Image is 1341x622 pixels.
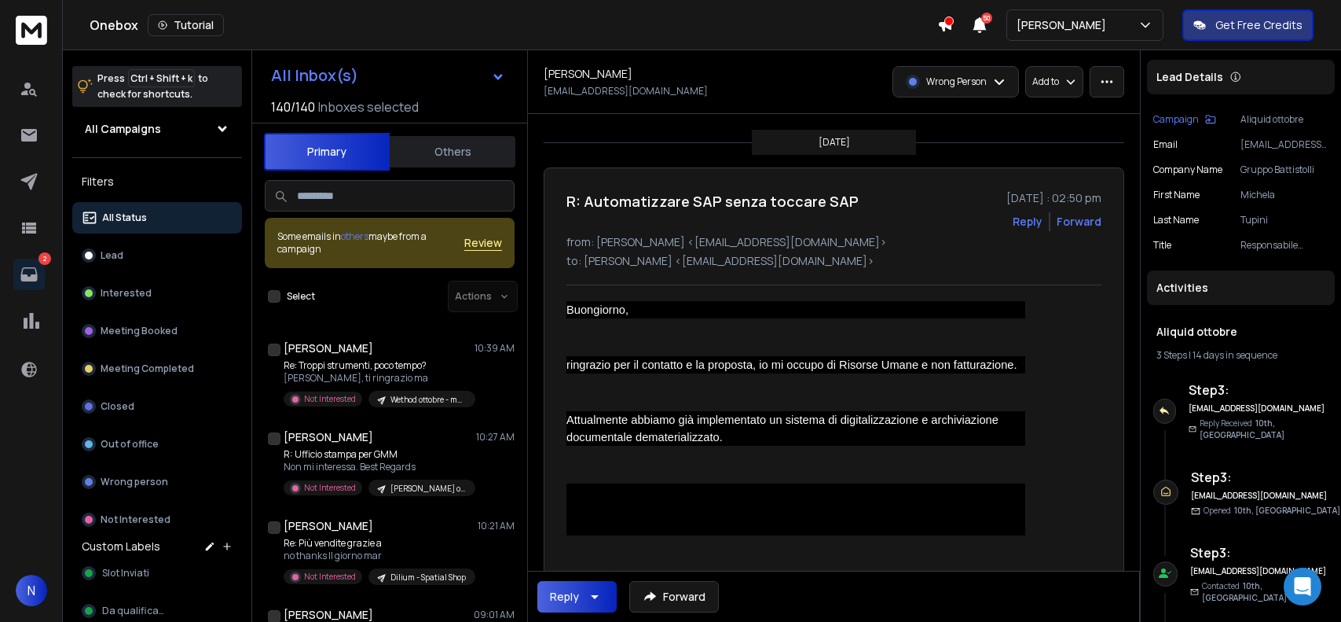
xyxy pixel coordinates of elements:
h1: R: Automatizzare SAP senza toccare SAP [566,190,859,212]
p: Not Interested [304,571,356,583]
button: Get Free Credits [1182,9,1314,41]
a: 2 [13,259,45,290]
button: Out of office [72,429,242,460]
p: First Name [1153,189,1200,201]
p: Lead [101,249,123,262]
p: title [1153,239,1171,252]
button: Primary [264,133,390,171]
label: Select [287,290,315,303]
h6: Step 3 : [1191,468,1340,487]
p: R: Ufficio stampa per GMM [284,448,472,461]
p: Not Interested [304,393,356,405]
p: 2 [38,252,51,265]
p: Company Name [1153,164,1222,176]
p: Add to [1032,75,1059,88]
div: Onebox [90,14,937,36]
p: All Status [102,212,147,224]
button: Campaign [1153,113,1216,126]
h3: Custom Labels [82,539,160,554]
h1: All Campaigns [85,121,161,137]
button: All Status [72,202,242,234]
p: Not Interested [304,482,356,494]
h1: Aliquid ottobre [1156,324,1325,340]
p: [EMAIL_ADDRESS][DOMAIN_NAME] [544,85,708,98]
button: Tutorial [148,14,224,36]
p: no thanks Il giorno mar [284,550,472,562]
p: [DATE] [819,136,850,149]
button: N [16,575,47,606]
p: Wrong person [101,476,168,488]
p: Meeting Completed [101,363,194,375]
button: Meeting Booked [72,315,242,347]
button: All Campaigns [72,113,242,145]
span: 10th, [GEOGRAPHIC_DATA] [1234,505,1340,516]
p: Opened [1204,505,1340,517]
h3: Inboxes selected [318,98,419,116]
button: Reply [1013,214,1042,230]
button: Lead [72,240,242,271]
p: Interested [101,287,152,300]
div: Attualmente abbiamo già implementato un sistema di digitalizzazione e archiviazione documentale d... [566,411,1025,446]
p: Wethod ottobre - marketing [390,394,466,406]
p: Not Interested [101,513,170,526]
p: from: [PERSON_NAME] <[EMAIL_ADDRESS][DOMAIN_NAME]> [566,234,1101,250]
button: Others [390,134,515,169]
p: [EMAIL_ADDRESS][DOMAIN_NAME] [1240,138,1328,151]
h1: All Inbox(s) [271,68,358,83]
span: 10th, [GEOGRAPHIC_DATA] [1200,418,1284,440]
p: Lead Details [1156,69,1223,85]
div: Buongiorno, [566,301,1025,318]
div: ringrazio per il contatto e la proposta, io mi occupo di Risorse Umane e non fatturazione. [566,356,1025,374]
p: Campaign [1153,113,1199,126]
h6: [EMAIL_ADDRESS][DOMAIN_NAME] [1189,403,1326,414]
p: Tupini [1240,214,1328,226]
h1: [PERSON_NAME] [284,429,373,445]
p: Contacted [1202,580,1341,604]
p: Reply Received [1200,418,1341,441]
h6: Step 3 : [1190,543,1341,562]
div: Forward [1057,214,1101,230]
span: 10th, [GEOGRAPHIC_DATA] [1202,580,1287,603]
h6: [EMAIL_ADDRESS][DOMAIN_NAME] [1190,565,1328,577]
span: 3 Steps [1156,348,1187,362]
p: to: [PERSON_NAME] <[EMAIL_ADDRESS][DOMAIN_NAME]> [566,253,1101,269]
p: Gruppo Battistolli [1240,164,1328,176]
button: Slot Inviati [72,558,242,589]
button: All Inbox(s) [258,60,518,91]
div: Reply [550,589,579,605]
p: [DATE] : 02:50 pm [1006,190,1101,206]
div: Open Intercom Messenger [1284,568,1321,605]
p: Out of office [101,438,159,451]
button: Closed [72,391,242,422]
p: Closed [101,400,134,413]
h3: Filters [72,171,242,193]
button: Meeting Completed [72,353,242,385]
p: [PERSON_NAME] [1017,17,1112,33]
p: [PERSON_NAME], ti ringrazio ma [284,372,472,385]
p: Get Free Credits [1215,17,1303,33]
p: Re: Più vendite grazie a [284,537,472,550]
p: Responsabile Amministrazione Risorse Umane [1240,239,1328,252]
p: Wrong Person [926,75,987,88]
div: | [1156,349,1325,362]
p: Dilium - Spatial Shop [390,572,466,583]
button: Wrong person [72,466,242,498]
h6: Step 3 : [1189,381,1341,399]
span: others [341,230,368,243]
p: Aliquid ottobre [1240,113,1328,126]
span: Ctrl + Shift + k [128,69,195,87]
p: 10:27 AM [476,431,515,443]
button: Forward [629,581,719,613]
div: Activities [1147,271,1335,305]
div: Some emails in maybe from a campaign [277,230,464,256]
button: Review [464,235,502,251]
h1: [PERSON_NAME] [284,518,373,534]
p: Email [1153,138,1178,151]
p: Last Name [1153,214,1199,226]
button: Reply [537,581,617,613]
p: 09:01 AM [474,609,515,621]
button: Interested [72,278,242,309]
